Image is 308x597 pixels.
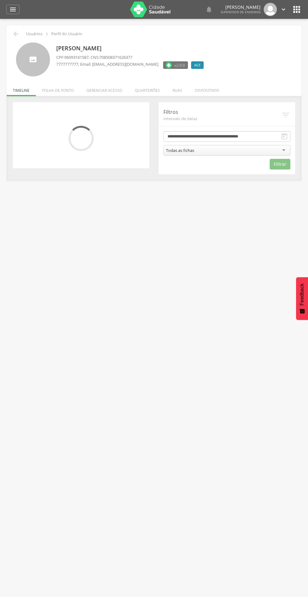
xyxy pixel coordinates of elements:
[281,110,290,120] i: 
[56,54,207,60] p: CPF: , CNS:
[174,62,185,68] span: v2.0.0
[292,4,302,14] i: 
[280,3,287,16] a: 
[129,81,166,96] li: Quarteirões
[12,30,20,38] i: Voltar
[9,6,17,13] i: 
[166,148,194,153] div: Todas as fichas
[280,6,287,13] i: 
[205,6,213,13] i: 
[166,81,189,96] li: Ruas
[163,109,281,116] p: Filtros
[299,283,305,305] span: Feedback
[189,81,226,96] li: Dispositivos
[64,54,89,60] span: 96093161587
[205,3,213,16] a: 
[6,5,19,14] a: 
[270,159,290,170] button: Filtrar
[221,5,261,9] p: [PERSON_NAME]
[56,61,158,67] p: , Email: [EMAIL_ADDRESS][DOMAIN_NAME]
[56,61,78,67] span: 7777777777
[194,63,201,68] span: ACE
[26,31,42,36] p: Usuários
[163,61,188,69] label: Versão do aplicativo
[99,54,132,60] span: 708508371626377
[36,81,80,96] li: Folha de ponto
[51,31,82,36] p: Perfil do Usuário
[56,44,207,53] p: [PERSON_NAME]
[80,81,129,96] li: Gerenciar acesso
[163,116,281,121] span: Intervalo de datas
[221,10,261,14] span: Supervisor de Endemias
[281,133,288,140] i: 
[296,277,308,320] button: Feedback - Mostrar pesquisa
[43,31,50,37] i: 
